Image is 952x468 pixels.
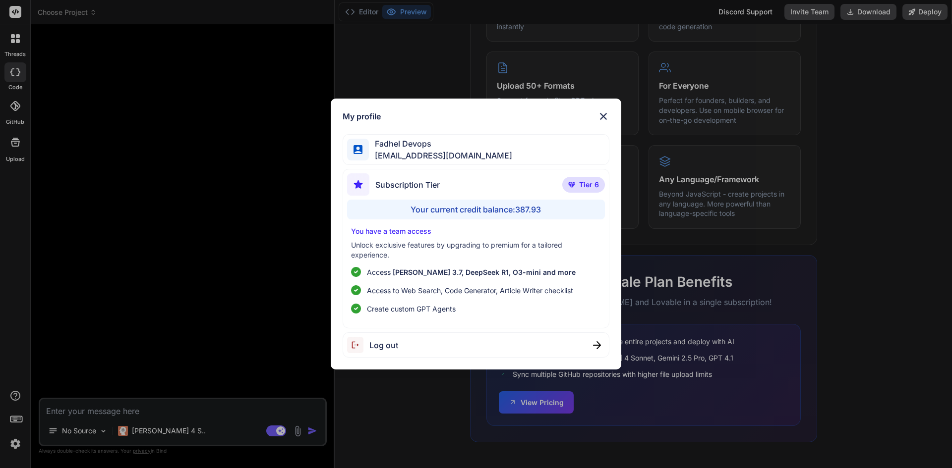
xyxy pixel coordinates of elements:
[351,285,361,295] img: checklist
[347,173,369,196] img: subscription
[597,110,609,122] img: close
[351,304,361,313] img: checklist
[375,179,440,191] span: Subscription Tier
[593,341,601,349] img: close
[367,304,456,314] span: Create custom GPT Agents
[568,182,575,188] img: premium
[367,267,576,277] p: Access
[343,110,381,122] h1: My profile
[369,138,512,150] span: Fadhel Devops
[369,150,512,161] span: [EMAIL_ADDRESS][DOMAIN_NAME]
[351,226,601,236] p: You have a team access
[369,339,398,351] span: Log out
[354,145,363,155] img: profile
[351,267,361,277] img: checklist
[347,337,369,353] img: logout
[351,240,601,260] p: Unlock exclusive features by upgrading to premium for a tailored experience.
[579,180,599,190] span: Tier 6
[367,285,573,296] span: Access to Web Search, Code Generator, Article Writer checklist
[347,200,605,219] div: Your current credit balance: 387.93
[393,268,576,276] span: [PERSON_NAME] 3.7, DeepSeek R1, O3-mini and more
